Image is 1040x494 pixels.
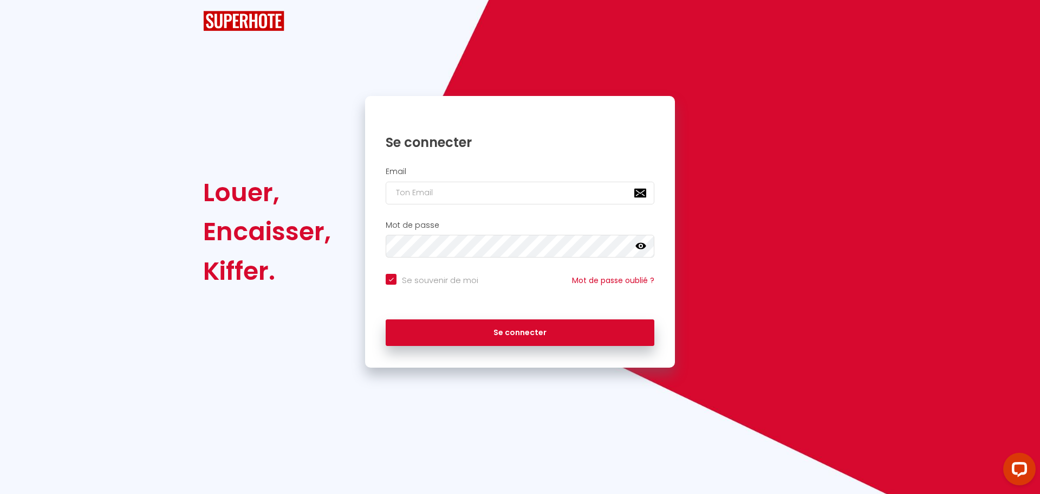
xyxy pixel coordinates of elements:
div: Encaisser, [203,212,331,251]
a: Mot de passe oublié ? [572,275,654,286]
input: Ton Email [386,182,654,204]
button: Se connecter [386,319,654,347]
img: SuperHote logo [203,11,284,31]
div: Louer, [203,173,331,212]
iframe: LiveChat chat widget [994,448,1040,494]
div: Kiffer. [203,252,331,291]
h2: Mot de passe [386,221,654,230]
h2: Email [386,167,654,176]
h1: Se connecter [386,134,654,151]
